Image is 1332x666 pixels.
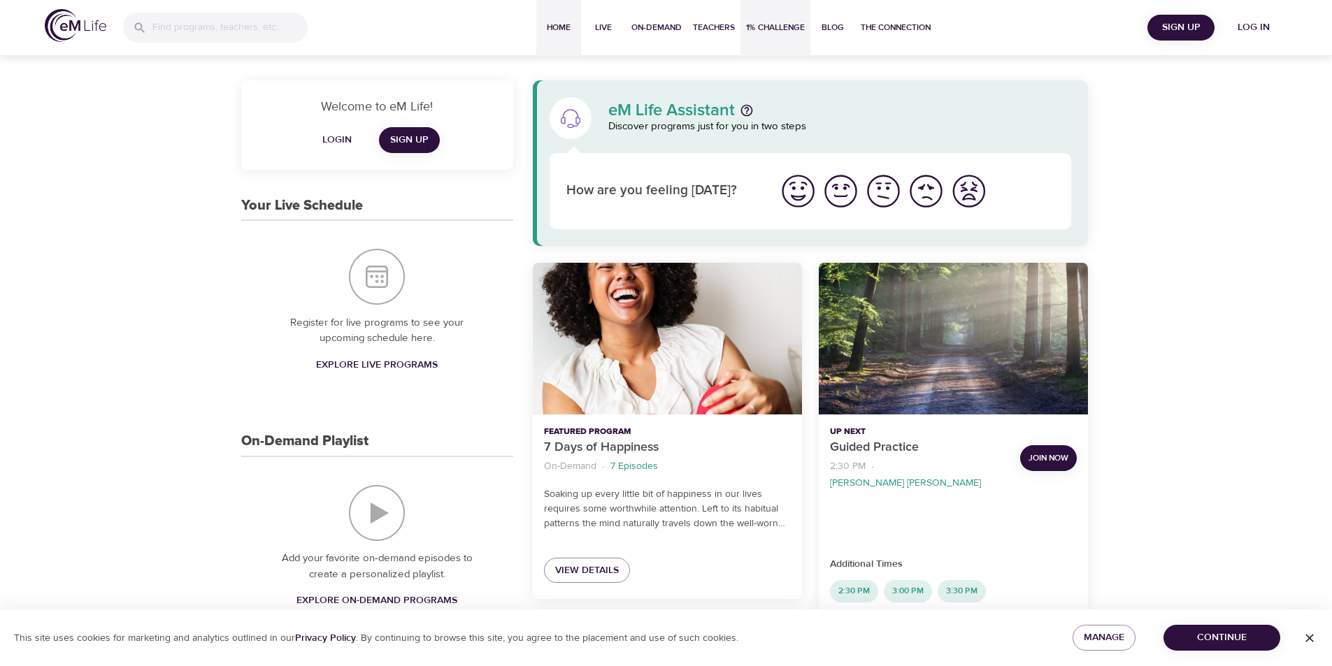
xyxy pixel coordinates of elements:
a: Privacy Policy [295,632,356,644]
a: Sign Up [379,127,440,153]
nav: breadcrumb [544,457,791,476]
p: Welcome to eM Life! [258,97,496,116]
span: Explore Live Programs [316,356,438,374]
img: Your Live Schedule [349,249,405,305]
li: · [871,457,874,476]
button: Log in [1220,15,1287,41]
button: I'm feeling ok [862,170,905,212]
span: Log in [1226,19,1282,36]
button: I'm feeling great [777,170,819,212]
button: Sign Up [1147,15,1215,41]
span: 3:00 PM [884,585,932,597]
img: On-Demand Playlist [349,485,405,541]
h3: On-Demand Playlist [241,433,368,449]
button: Manage [1073,625,1136,651]
img: eM Life Assistant [559,107,582,129]
p: 2:30 PM [830,459,866,474]
span: Blog [816,20,850,35]
p: Discover programs just for you in two steps [608,119,1072,135]
p: Additional Times [830,557,1077,572]
p: Guided Practice [830,438,1009,457]
span: Login [320,131,354,149]
nav: breadcrumb [830,457,1009,491]
p: Add your favorite on-demand episodes to create a personalized playlist. [269,551,485,582]
p: 7 Episodes [610,459,658,474]
button: Join Now [1020,445,1077,471]
img: ok [864,172,903,210]
p: eM Life Assistant [608,102,735,119]
img: great [779,172,817,210]
p: Register for live programs to see your upcoming schedule here. [269,315,485,347]
a: Explore Live Programs [310,352,443,378]
span: View Details [555,562,619,579]
p: [PERSON_NAME] [PERSON_NAME] [830,476,981,491]
span: Join Now [1029,451,1068,465]
img: bad [907,172,945,210]
p: Up Next [830,426,1009,438]
span: Teachers [693,20,735,35]
button: Login [315,127,359,153]
p: On-Demand [544,459,596,474]
span: Explore On-Demand Programs [296,592,457,609]
button: I'm feeling bad [905,170,947,212]
div: 2:30 PM [830,580,878,602]
span: The Connection [861,20,931,35]
p: How are you feeling [DATE]? [566,181,760,201]
span: Live [587,20,620,35]
span: Sign Up [1153,19,1209,36]
img: good [822,172,860,210]
img: logo [45,9,106,42]
p: Soaking up every little bit of happiness in our lives requires some worthwhile attention. Left to... [544,487,791,531]
li: · [602,457,605,476]
div: 3:30 PM [938,580,986,602]
h3: Your Live Schedule [241,198,363,214]
input: Find programs, teachers, etc... [152,13,308,43]
span: Sign Up [390,131,429,149]
button: Guided Practice [819,263,1088,414]
button: I'm feeling good [819,170,862,212]
p: Featured Program [544,426,791,438]
div: 3:00 PM [884,580,932,602]
button: Continue [1163,625,1280,651]
span: 1% Challenge [746,20,805,35]
span: Continue [1175,629,1269,646]
span: Manage [1084,629,1124,646]
p: 7 Days of Happiness [544,438,791,457]
button: I'm feeling worst [947,170,990,212]
span: 2:30 PM [830,585,878,597]
span: 3:30 PM [938,585,986,597]
span: On-Demand [631,20,682,35]
button: 7 Days of Happiness [533,263,802,414]
a: Explore On-Demand Programs [291,588,463,614]
img: worst [950,172,988,210]
span: Home [542,20,575,35]
a: View Details [544,558,630,584]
